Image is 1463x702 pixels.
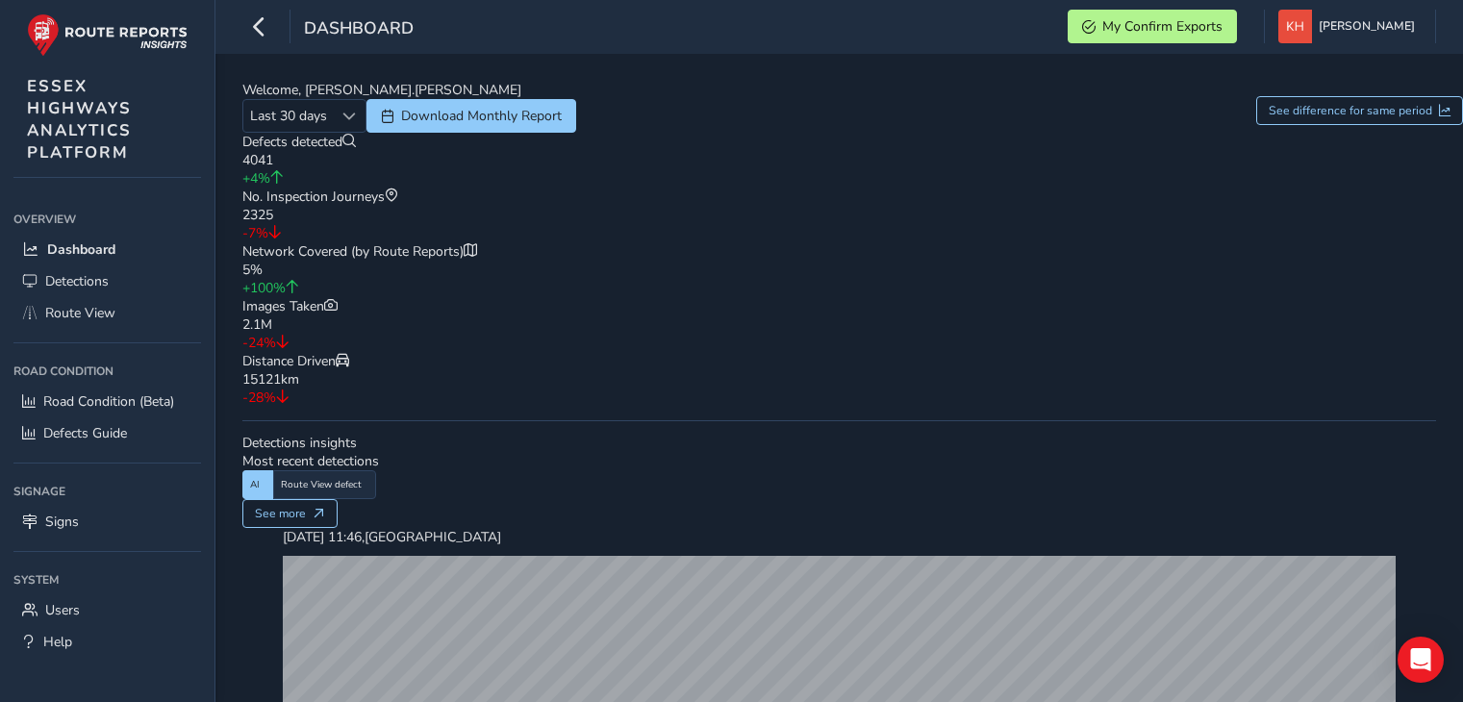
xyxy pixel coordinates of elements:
[1102,17,1223,36] span: My Confirm Exports
[242,370,299,389] span: 15121km
[242,151,273,169] span: 4041
[401,107,562,125] span: Download Monthly Report
[13,506,201,538] a: Signs
[242,188,385,206] span: No. Inspection Journeys
[242,133,342,151] span: Defects detected
[13,297,201,329] a: Route View
[43,392,174,411] span: Road Condition (Beta)
[13,386,201,417] a: Road Condition (Beta)
[281,478,362,491] span: Route View defect
[13,565,201,594] div: System
[45,513,79,531] span: Signs
[242,452,379,470] span: Most recent detections
[13,234,201,265] a: Dashboard
[13,357,201,386] div: Road Condition
[242,510,338,528] a: See more
[43,424,127,442] span: Defects Guide
[273,470,376,499] div: Route View defect
[13,477,201,506] div: Signage
[242,279,286,297] span: +100%
[47,240,115,259] span: Dashboard
[242,224,268,242] span: -7%
[13,594,201,626] a: Users
[45,601,80,619] span: Users
[27,13,188,57] img: rr logo
[242,389,276,407] span: -28%
[242,499,338,528] button: See more
[242,169,270,188] span: +4%
[243,100,334,132] span: Last 30 days
[242,206,273,224] span: 2325
[1398,637,1444,683] div: Open Intercom Messenger
[242,352,336,370] span: Distance Driven
[255,506,306,521] span: See more
[1068,10,1237,43] button: My Confirm Exports
[242,434,357,452] span: Detections insights
[242,297,324,315] span: Images Taken
[304,16,414,43] span: Dashboard
[366,99,576,133] button: Download Monthly Report
[250,478,260,491] span: AI
[45,304,115,322] span: Route View
[1319,10,1415,43] span: [PERSON_NAME]
[1278,10,1422,43] button: [PERSON_NAME]
[13,265,201,297] a: Detections
[242,315,272,334] span: 2.1M
[242,261,263,279] span: 5%
[283,528,1396,546] span: [DATE] 11:46 , [GEOGRAPHIC_DATA]
[242,242,464,261] span: Network Covered (by Route Reports)
[13,626,201,658] a: Help
[242,334,276,352] span: -24%
[13,417,201,449] a: Defects Guide
[13,205,201,234] div: Overview
[242,81,521,99] span: Welcome, [PERSON_NAME].[PERSON_NAME]
[1278,10,1312,43] img: diamond-layout
[27,75,132,163] span: ESSEX HIGHWAYS ANALYTICS PLATFORM
[45,272,109,290] span: Detections
[43,633,72,651] span: Help
[242,470,273,499] div: AI
[1269,103,1432,118] span: See difference for same period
